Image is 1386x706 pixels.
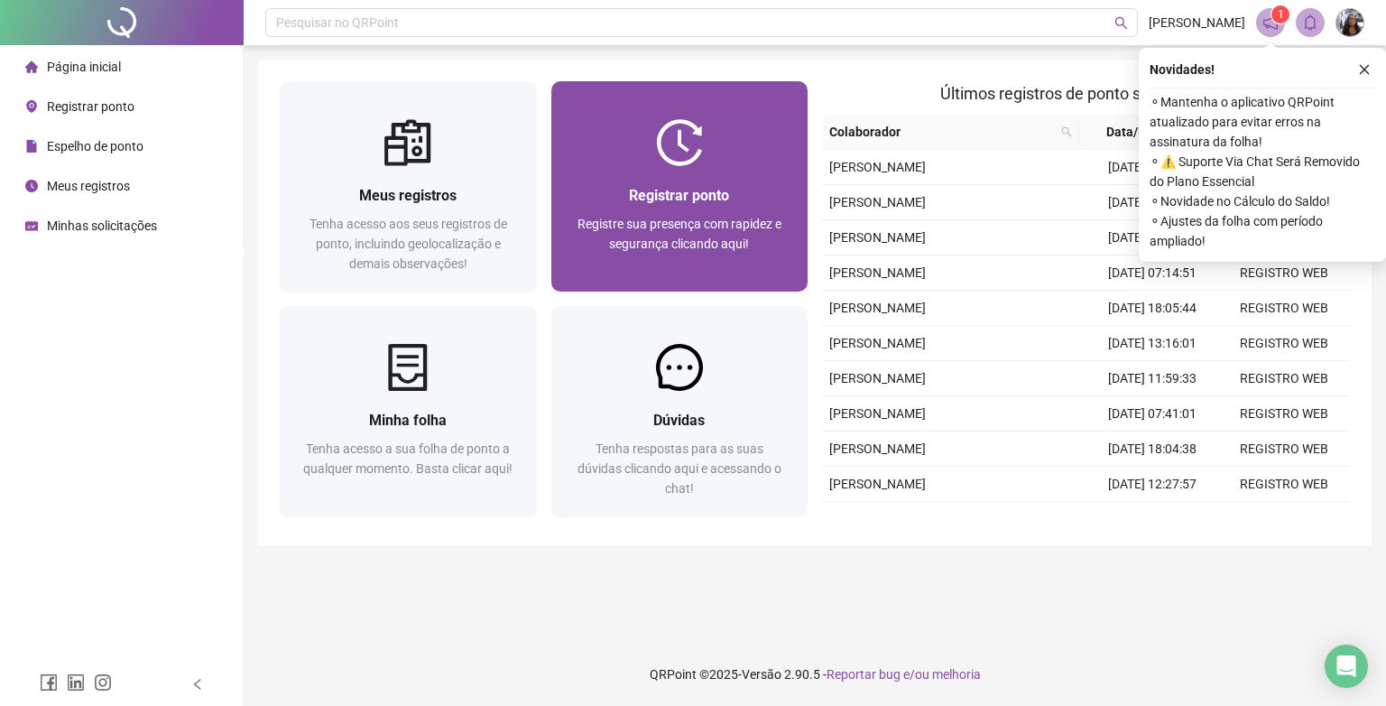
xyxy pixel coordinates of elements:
[40,673,58,692] span: facebook
[1218,396,1350,432] td: REGISTRO WEB
[577,217,781,251] span: Registre sua presença com rapidez e segurança clicando aqui!
[1086,396,1218,432] td: [DATE] 07:41:01
[47,179,130,193] span: Meus registros
[1218,255,1350,291] td: REGISTRO WEB
[1086,326,1218,361] td: [DATE] 13:16:01
[551,81,808,292] a: Registrar pontoRegistre sua presença com rapidez e segurança clicando aqui!
[25,180,38,192] span: clock-circle
[829,477,926,491] span: [PERSON_NAME]
[1086,255,1218,291] td: [DATE] 07:14:51
[1218,432,1350,467] td: REGISTRO WEB
[1114,16,1128,30] span: search
[1150,211,1375,251] span: ⚬ Ajustes da folha com período ampliado!
[1079,115,1207,150] th: Data/Hora
[25,140,38,153] span: file
[829,230,926,245] span: [PERSON_NAME]
[1150,152,1375,191] span: ⚬ ⚠️ Suporte Via Chat Será Removido do Plano Essencial
[1218,361,1350,396] td: REGISTRO WEB
[1058,118,1076,145] span: search
[1336,9,1363,36] img: 84055
[829,195,926,209] span: [PERSON_NAME]
[25,60,38,73] span: home
[653,412,705,429] span: Dúvidas
[1150,92,1375,152] span: ⚬ Mantenha o aplicativo QRPoint atualizado para evitar erros na assinatura da folha!
[1086,467,1218,502] td: [DATE] 12:27:57
[1358,63,1371,76] span: close
[47,139,143,153] span: Espelho de ponto
[1086,220,1218,255] td: [DATE] 12:06:04
[25,100,38,113] span: environment
[940,84,1232,103] span: Últimos registros de ponto sincronizados
[1218,502,1350,537] td: REGISTRO WEB
[1149,13,1245,33] span: [PERSON_NAME]
[1061,126,1072,137] span: search
[1086,185,1218,220] td: [DATE] 13:08:15
[829,301,926,315] span: [PERSON_NAME]
[1086,502,1218,537] td: [DATE] 11:53:04
[1150,191,1375,211] span: ⚬ Novidade no Cálculo do Saldo!
[1086,122,1186,142] span: Data/Hora
[1086,432,1218,467] td: [DATE] 18:04:38
[67,673,85,692] span: linkedin
[1302,14,1318,31] span: bell
[359,187,457,204] span: Meus registros
[280,306,537,516] a: Minha folhaTenha acesso a sua folha de ponto a qualquer momento. Basta clicar aqui!
[1150,60,1215,79] span: Novidades !
[829,406,926,421] span: [PERSON_NAME]
[1218,467,1350,502] td: REGISTRO WEB
[191,678,204,691] span: left
[1262,14,1279,31] span: notification
[47,218,157,233] span: Minhas solicitações
[829,265,926,280] span: [PERSON_NAME]
[280,81,537,292] a: Meus registrosTenha acesso aos seus registros de ponto, incluindo geolocalização e demais observa...
[1218,326,1350,361] td: REGISTRO WEB
[742,667,781,682] span: Versão
[577,441,781,496] span: Tenha respostas para as suas dúvidas clicando aqui e acessando o chat!
[1218,291,1350,326] td: REGISTRO WEB
[1325,645,1368,688] div: Open Intercom Messenger
[829,160,926,174] span: [PERSON_NAME]
[829,441,926,456] span: [PERSON_NAME]
[629,187,729,204] span: Registrar ponto
[1086,291,1218,326] td: [DATE] 18:05:44
[47,60,121,74] span: Página inicial
[829,371,926,386] span: [PERSON_NAME]
[1278,8,1284,21] span: 1
[827,667,981,682] span: Reportar bug e/ou melhoria
[1271,5,1289,23] sup: 1
[829,122,1054,142] span: Colaborador
[303,441,513,476] span: Tenha acesso a sua folha de ponto a qualquer momento. Basta clicar aqui!
[94,673,112,692] span: instagram
[1086,150,1218,185] td: [DATE] 19:17:15
[310,217,507,271] span: Tenha acesso aos seus registros de ponto, incluindo geolocalização e demais observações!
[1086,361,1218,396] td: [DATE] 11:59:33
[25,219,38,232] span: schedule
[47,99,134,114] span: Registrar ponto
[369,412,447,429] span: Minha folha
[829,336,926,350] span: [PERSON_NAME]
[551,306,808,516] a: DúvidasTenha respostas para as suas dúvidas clicando aqui e acessando o chat!
[244,643,1386,706] footer: QRPoint © 2025 - 2.90.5 -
